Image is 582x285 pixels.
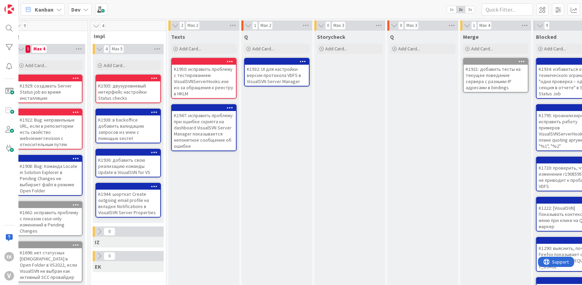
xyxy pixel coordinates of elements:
div: K1696: нет статусных [DEMOGRAPHIC_DATA] в Open Folder в VS2022, если VisualSVN не выбран как акти... [18,248,82,282]
div: K1938: в backoffice добавить валидацию запросов из www с помощью secret [96,109,160,143]
a: K1950: исправить проблему с тестированием VisualSVNServerHooks.exe из-за обращения к реестру в HKLM [171,58,237,99]
span: Merge [463,33,479,40]
div: K1932: UI для настройки версии протокола VDFS в VisualSVN Server Manager [245,65,309,86]
span: 9 [544,21,550,30]
span: Q [15,33,79,39]
span: 1 [471,21,477,30]
a: K1935: двухуровневый интерфейс настройки Status checks [95,75,161,103]
b: Dev [71,6,80,13]
div: K1935: двухуровневый интерфейс настройки Status checks [96,75,160,102]
span: 0 [398,21,404,30]
span: Storycheck [317,33,345,40]
a: K1944: шорткат Create outgoing email profile на вкладке Notifications в VisualSVN Server Properties [95,183,161,218]
div: K1935: двухуровневый интерфейс настройки Status checks [96,81,160,102]
span: Q [244,33,248,40]
span: 4 [100,22,106,30]
div: K1908: Bug: Команда Locate in Solution Explorer в Pending Changes не выбирает файл в режиме Open ... [18,156,82,195]
div: K1938: в backoffice добавить валидацию запросов из www с помощью secret [96,115,160,143]
div: K1947: исправить проблему: при ошибке скрипта на dashboard VisualSVN Server Manager показывается ... [172,111,236,151]
div: Max 3 [333,24,344,27]
span: Support [14,1,31,9]
a: K1936: добавить свою реализацию команды Update в VisualSVN for VS [95,149,161,177]
span: Blocked [536,33,556,40]
a: K1947: исправить проблему: при ошибке скрипта на dashboard VisualSVN Server Manager показывается ... [171,104,237,151]
div: K1936: добавить свою реализацию команды Update в VisualSVN for VS [96,156,160,177]
div: Max 2 [260,24,271,27]
span: Add Card... [252,46,274,52]
span: Add Card... [471,46,493,52]
div: Max 3 [406,24,417,27]
span: 1x [447,6,456,13]
span: 5 [25,45,31,53]
div: K1936: добавить свою реализацию команды Update в VisualSVN for VS [96,149,160,177]
span: Texts [171,33,185,40]
div: Max 4 [33,47,45,51]
div: K1662: исправить проблему с показом case-only изменений в Pending Changes [18,202,82,235]
div: K1929: создавать Server Status job во время инсталляции [18,75,82,102]
span: Add Card... [325,46,347,52]
div: K1921: добавить тесты на текущее поведение сервера с разными IP адресами в bindings [464,59,528,92]
span: 4 [104,45,109,53]
div: K1921: добавить тесты на текущее поведение сервера с разными IP адресами в bindings [464,65,528,92]
div: V [4,271,14,281]
span: Impl [94,33,158,39]
input: Quick Filter... [482,3,533,16]
span: Add Card... [25,62,47,68]
div: K1929: создавать Server Status job во время инсталляции [18,81,82,102]
span: Add Card... [544,46,566,52]
span: 0 [325,21,331,30]
a: K1662: исправить проблему с показом case-only изменений в Pending Changes [17,201,83,236]
span: 2x [456,6,465,13]
img: Visit kanbanzone.com [4,4,14,14]
div: Max 4 [479,24,490,27]
div: K1950: исправить проблему с тестированием VisualSVNServerHooks.exe из-за обращения к реестру в HKLM [172,59,236,98]
span: 0 [104,252,115,260]
div: K1947: исправить проблему: при ошибке скрипта на dashboard VisualSVN Server Manager показывается ... [172,105,236,151]
a: K1921: добавить тесты на текущее поведение сервера с разными IP адресами в bindings [463,58,528,93]
a: K1932: UI для настройки версии протокола VDFS в VisualSVN Server Manager [244,58,310,86]
div: EK [4,252,14,262]
div: K1662: исправить проблему с показом case-only изменений в Pending Changes [18,208,82,235]
a: K1696: нет статусных [DEMOGRAPHIC_DATA] в Open Folder в VS2022, если VisualSVN не выбран как акти... [17,241,83,282]
div: K1922: Bug: неправильные URL, если в репозитории есть свойство webviewer:revision с относительным... [18,115,82,149]
span: Q [390,33,394,40]
a: K1938: в backoffice добавить валидацию запросов из www с помощью secret [95,109,161,143]
span: Kanban [35,5,54,14]
div: K1932: UI для настройки версии протокола VDFS в VisualSVN Server Manager [245,59,309,86]
span: Add Card... [179,46,201,52]
a: K1929: создавать Server Status job во время инсталляции [17,75,83,103]
span: 3x [465,6,475,13]
div: K1944: шорткат Create outgoing email profile на вкладке Notifications в VisualSVN Server Properties [96,184,160,217]
div: Max 2 [188,24,198,27]
span: 0 [104,227,115,236]
a: K1908: Bug: Команда Locate in Solution Explorer в Pending Changes не выбирает файл в режиме Open ... [17,155,83,196]
span: 2 [179,21,185,30]
a: K1922: Bug: неправильные URL, если в репозитории есть свойство webviewer:revision с относительным... [17,109,83,149]
div: K1950: исправить проблему с тестированием VisualSVNServerHooks.exe из-за обращения к реестру в HKLM [172,65,236,98]
span: 9 [22,22,27,30]
span: Add Card... [104,62,125,68]
span: Add Card... [398,46,420,52]
div: K1922: Bug: неправильные URL, если в репозитории есть свойство webviewer:revision с относительным... [18,109,82,149]
span: EK [95,263,101,270]
div: Max 5 [112,47,122,51]
div: K1944: шорткат Create outgoing email profile на вкладке Notifications в VisualSVN Server Properties [96,190,160,217]
span: 1 [252,21,258,30]
div: K1696: нет статусных [DEMOGRAPHIC_DATA] в Open Folder в VS2022, если VisualSVN не выбран как акти... [18,242,82,282]
span: IZ [95,239,100,246]
div: K1908: Bug: Команда Locate in Solution Explorer в Pending Changes не выбирает файл в режиме Open ... [18,162,82,195]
